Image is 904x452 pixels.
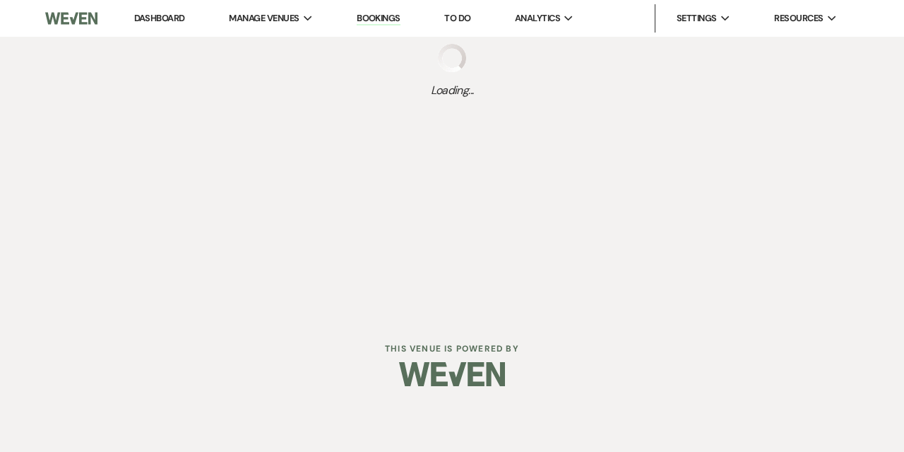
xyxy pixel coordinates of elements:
span: Settings [677,11,717,25]
img: Weven Logo [399,349,505,399]
a: To Do [444,12,470,24]
span: Resources [774,11,823,25]
span: Manage Venues [229,11,299,25]
a: Dashboard [134,12,185,24]
img: Weven Logo [45,4,97,33]
span: Analytics [515,11,560,25]
img: loading spinner [438,44,466,72]
a: Bookings [357,12,400,25]
span: Loading... [431,82,474,99]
